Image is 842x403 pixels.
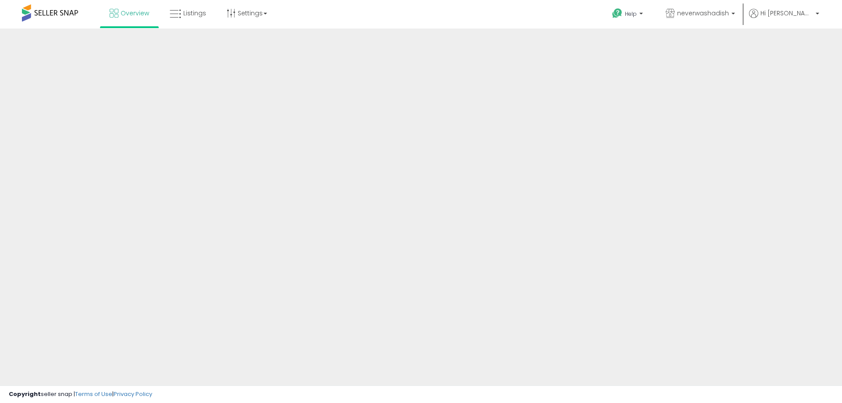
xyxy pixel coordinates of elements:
[605,1,652,29] a: Help
[121,9,149,18] span: Overview
[114,390,152,398] a: Privacy Policy
[75,390,112,398] a: Terms of Use
[677,9,729,18] span: neverwashadish
[760,9,813,18] span: Hi [PERSON_NAME]
[9,390,152,399] div: seller snap | |
[625,10,637,18] span: Help
[749,9,819,29] a: Hi [PERSON_NAME]
[612,8,623,19] i: Get Help
[183,9,206,18] span: Listings
[9,390,41,398] strong: Copyright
